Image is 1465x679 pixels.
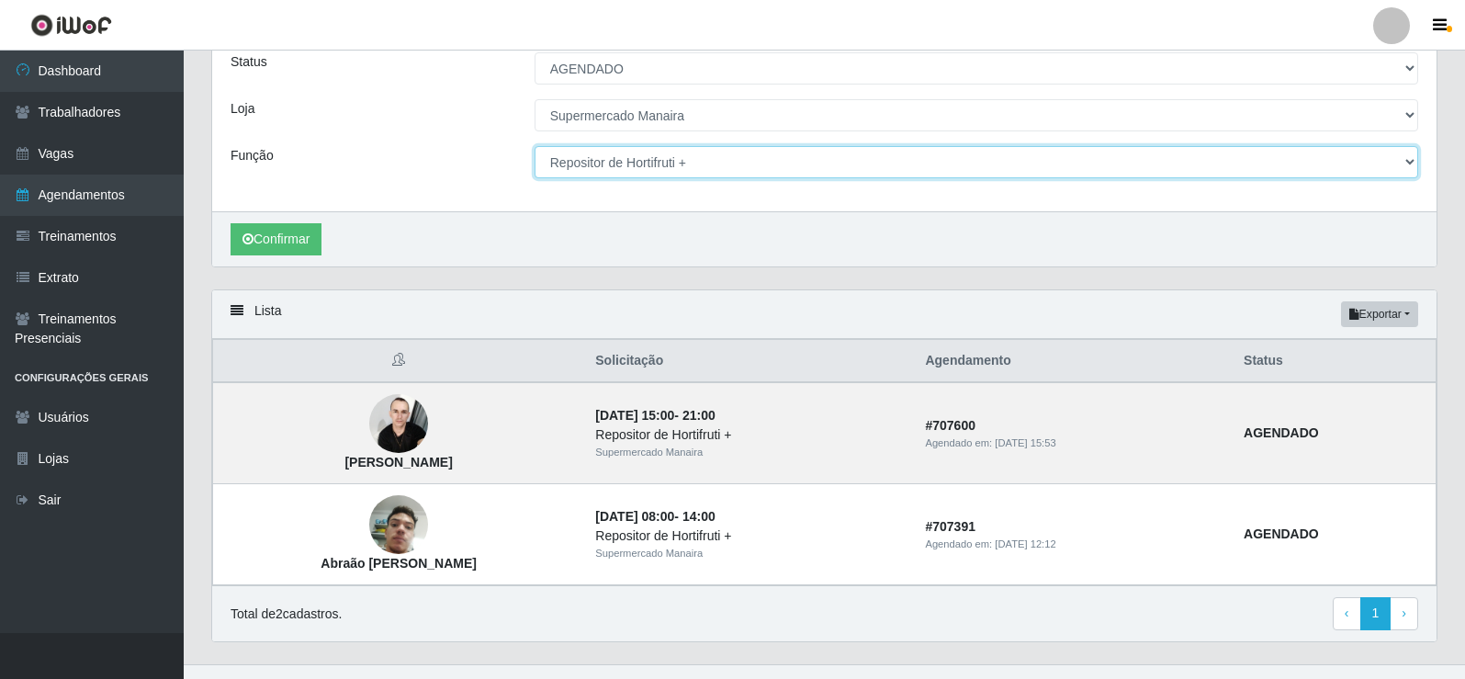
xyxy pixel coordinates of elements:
[595,546,903,561] div: Supermercado Manaira
[369,385,428,463] img: Douglas da Silva Pereira
[1402,605,1406,620] span: ›
[212,290,1437,339] div: Lista
[925,436,1222,451] div: Agendado em:
[995,538,1055,549] time: [DATE] 12:12
[595,509,674,524] time: [DATE] 08:00
[595,408,715,423] strong: -
[682,408,716,423] time: 21:00
[925,537,1222,552] div: Agendado em:
[1341,301,1418,327] button: Exportar
[595,509,715,524] strong: -
[1333,597,1418,630] nav: pagination
[1345,605,1349,620] span: ‹
[1360,597,1392,630] a: 1
[914,340,1233,383] th: Agendamento
[1244,425,1319,440] strong: AGENDADO
[682,509,716,524] time: 14:00
[369,472,428,577] img: Abraão Arthur Medeiros da Silva
[30,14,112,37] img: CoreUI Logo
[995,437,1055,448] time: [DATE] 15:53
[925,418,975,433] strong: # 707600
[231,146,274,165] label: Função
[231,605,342,624] p: Total de 2 cadastros.
[321,556,477,571] strong: Abraão [PERSON_NAME]
[231,52,267,72] label: Status
[595,526,903,546] div: Repositor de Hortifruti +
[595,408,674,423] time: [DATE] 15:00
[925,519,975,534] strong: # 707391
[595,445,903,460] div: Supermercado Manaira
[1244,526,1319,541] strong: AGENDADO
[595,425,903,445] div: Repositor de Hortifruti +
[1333,597,1361,630] a: Previous
[344,455,452,470] strong: [PERSON_NAME]
[231,223,321,255] button: Confirmar
[1390,597,1418,630] a: Next
[584,340,914,383] th: Solicitação
[1233,340,1436,383] th: Status
[231,99,254,119] label: Loja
